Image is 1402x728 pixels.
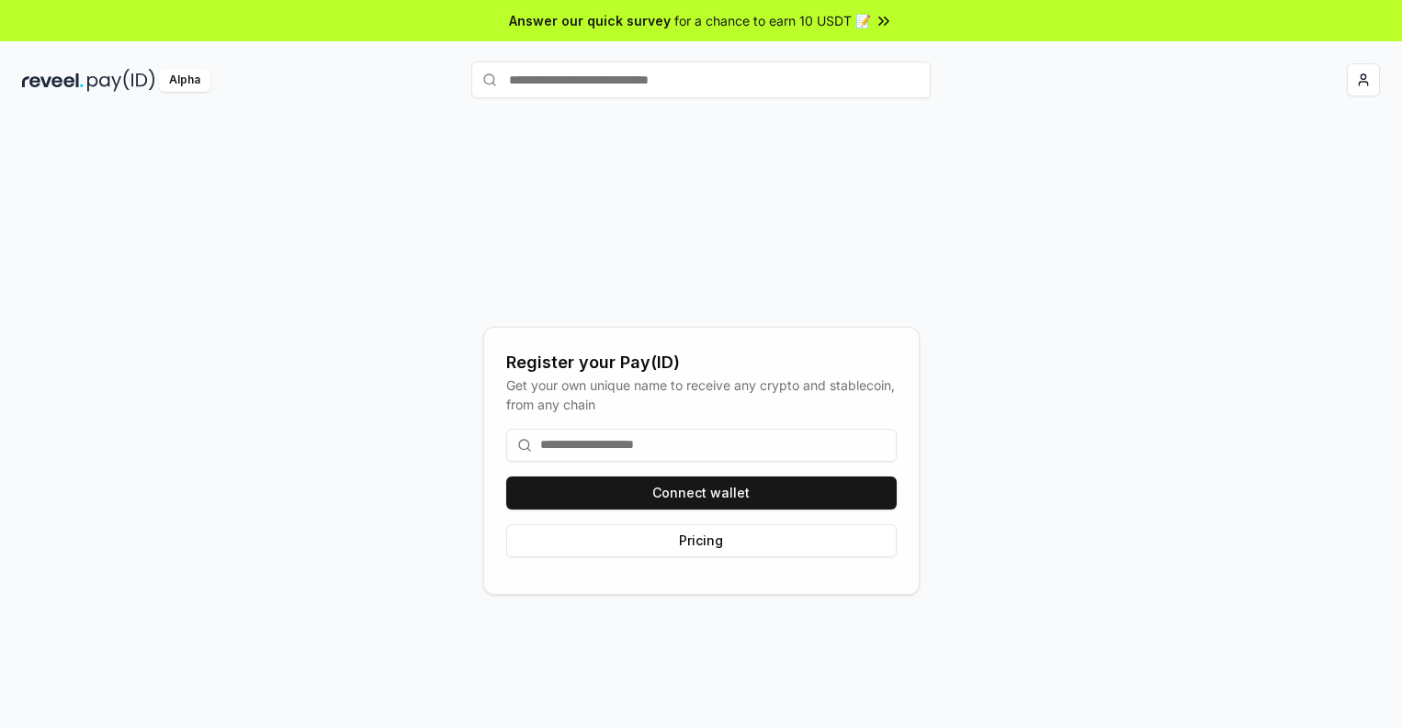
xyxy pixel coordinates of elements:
div: Get your own unique name to receive any crypto and stablecoin, from any chain [506,375,897,414]
span: Answer our quick survey [509,11,671,30]
button: Connect wallet [506,476,897,510]
button: Pricing [506,524,897,557]
span: for a chance to earn 10 USDT 📝 [674,11,871,30]
div: Register your Pay(ID) [506,350,897,375]
div: Alpha [159,69,210,92]
img: reveel_dark [22,69,84,92]
img: pay_id [87,69,155,92]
